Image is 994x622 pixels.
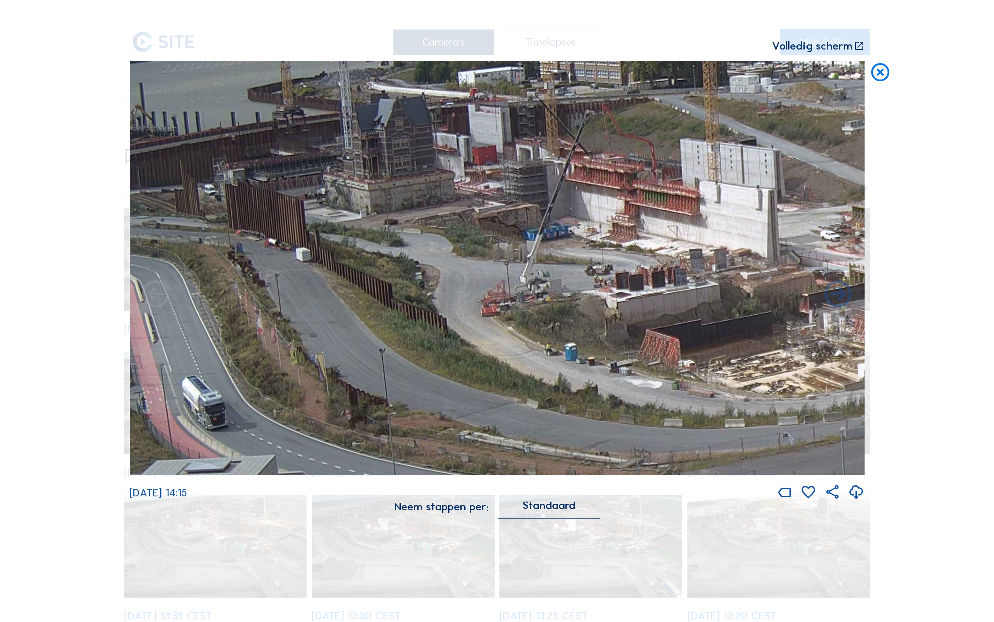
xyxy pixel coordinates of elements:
i: Back [822,279,855,312]
span: [DATE] 14:15 [129,486,187,499]
div: Standaard [522,502,575,509]
div: Neem stappen per: [394,501,489,512]
img: Image [129,61,865,475]
i: Forward [139,279,172,312]
div: Volledig scherm [772,40,852,52]
div: Standaard [499,502,600,518]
